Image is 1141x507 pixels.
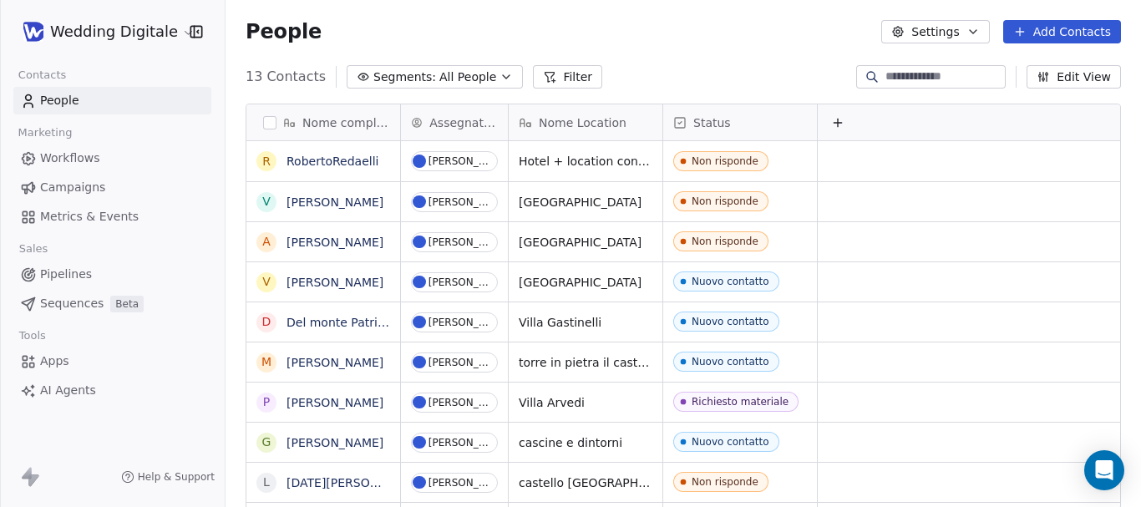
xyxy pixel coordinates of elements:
a: SequencesBeta [13,290,211,317]
a: [PERSON_NAME] [287,276,383,289]
div: Nuovo contatto [692,276,769,287]
div: G [262,433,271,451]
span: torre in pietra il castello [519,354,652,371]
div: Non risponde [692,236,758,247]
div: P [263,393,270,411]
span: [GEOGRAPHIC_DATA] [519,234,652,251]
img: WD-pittogramma.png [23,22,43,42]
a: [PERSON_NAME] [287,236,383,249]
div: [PERSON_NAME] [429,276,490,288]
a: [PERSON_NAME] [287,396,383,409]
span: Marketing [11,120,79,145]
a: [PERSON_NAME] [287,436,383,449]
div: Nuovo contatto [692,356,769,368]
span: Campaigns [40,179,105,196]
div: [PERSON_NAME] [429,477,490,489]
span: Hotel + location con casa comunale [519,153,652,170]
span: Assegnatario [429,114,498,131]
div: Nome completo [246,104,400,140]
span: Apps [40,352,69,370]
div: Assegnatario [401,104,508,140]
div: M [261,353,271,371]
button: Settings [881,20,989,43]
div: A [262,233,271,251]
div: Nome Location [509,104,662,140]
span: Contacts [11,63,74,88]
a: AI Agents [13,377,211,404]
div: Open Intercom Messenger [1084,450,1124,490]
button: Filter [533,65,602,89]
span: AI Agents [40,382,96,399]
span: Beta [110,296,144,312]
div: Richiesto materiale [692,396,789,408]
div: Status [663,104,817,140]
div: Non risponde [692,155,758,167]
a: Pipelines [13,261,211,288]
button: Edit View [1027,65,1121,89]
div: R [262,153,271,170]
a: RobertoRedaelli [287,155,378,168]
span: Metrics & Events [40,208,139,226]
a: People [13,87,211,114]
span: Villa Gastinelli [519,314,652,331]
span: castello [GEOGRAPHIC_DATA] [519,474,652,491]
span: 13 Contacts [246,67,326,87]
a: Apps [13,347,211,375]
span: Segments: [373,68,436,86]
span: Villa Arvedi [519,394,652,411]
a: Workflows [13,144,211,172]
span: Tools [12,323,53,348]
div: [PERSON_NAME] [429,357,490,368]
a: Help & Support [121,470,215,484]
span: Pipelines [40,266,92,283]
button: Wedding Digitale [20,18,178,46]
span: All People [439,68,496,86]
div: D [262,313,271,331]
div: L [263,474,270,491]
a: Del monte Patrizia [287,316,394,329]
span: Status [693,114,731,131]
span: Help & Support [138,470,215,484]
span: [GEOGRAPHIC_DATA] [519,194,652,210]
span: Sales [12,236,55,261]
span: Nome Location [539,114,626,131]
div: [PERSON_NAME] [429,236,490,248]
div: Nuovo contatto [692,316,769,327]
div: Nuovo contatto [692,436,769,448]
span: Wedding Digitale [50,21,178,43]
div: [PERSON_NAME] [429,155,490,167]
span: Sequences [40,295,104,312]
span: [GEOGRAPHIC_DATA] [519,274,652,291]
div: [PERSON_NAME] [429,317,490,328]
div: [PERSON_NAME] [429,437,490,449]
span: cascine e dintorni [519,434,652,451]
a: [PERSON_NAME] [287,356,383,369]
button: Add Contacts [1003,20,1121,43]
div: Non risponde [692,476,758,488]
a: [DATE][PERSON_NAME] [287,476,423,489]
span: People [40,92,79,109]
div: V [262,273,271,291]
a: Metrics & Events [13,203,211,231]
div: Non risponde [692,195,758,207]
span: People [246,19,322,44]
a: [PERSON_NAME] [287,195,383,209]
a: Campaigns [13,174,211,201]
div: V [262,193,271,210]
span: Nome completo [302,114,390,131]
div: [PERSON_NAME] [429,196,490,208]
div: [PERSON_NAME] [429,397,490,408]
span: Workflows [40,150,100,167]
